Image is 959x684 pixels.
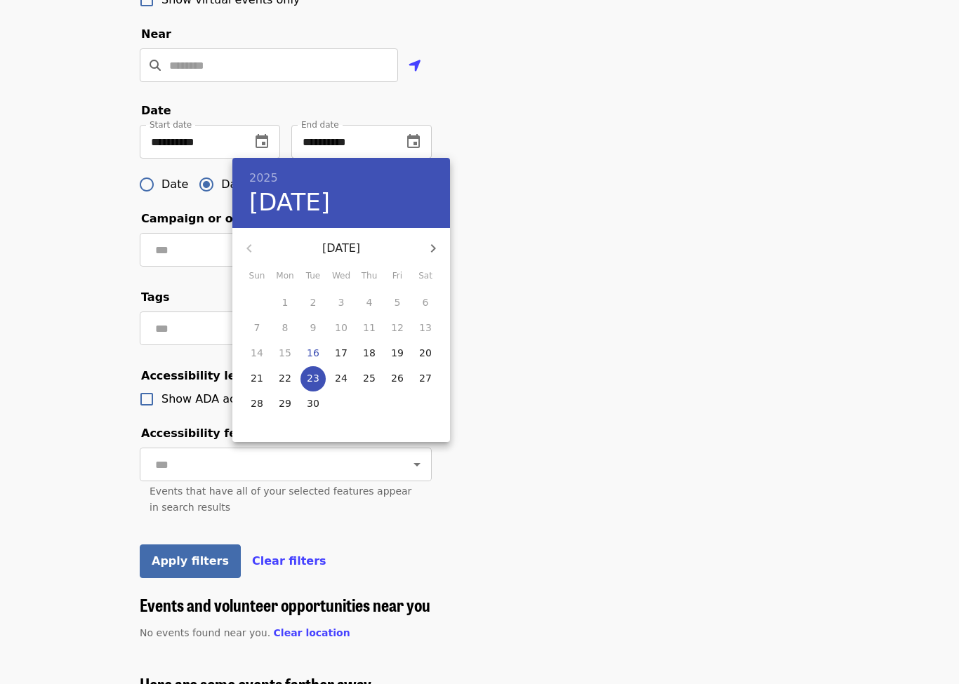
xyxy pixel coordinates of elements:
p: 30 [307,396,319,410]
p: 23 [307,371,319,385]
button: 26 [385,366,410,391]
button: 2025 [249,168,278,188]
p: [DATE] [266,240,416,257]
p: 25 [363,371,376,385]
span: Sun [244,269,270,283]
p: 18 [363,346,376,360]
p: 21 [251,371,263,385]
p: 16 [307,346,319,360]
span: Thu [357,269,382,283]
button: 27 [413,366,438,391]
span: Tue [300,269,326,283]
p: 27 [419,371,432,385]
button: 21 [244,366,270,391]
button: 30 [300,391,326,417]
button: [DATE] [249,188,330,217]
button: 17 [329,341,354,366]
span: Mon [272,269,298,283]
button: 23 [300,366,326,391]
p: 17 [335,346,348,360]
button: 16 [300,341,326,366]
p: 20 [419,346,432,360]
p: 19 [391,346,404,360]
button: 19 [385,341,410,366]
span: Fri [385,269,410,283]
p: 22 [279,371,291,385]
p: 29 [279,396,291,410]
button: 20 [413,341,438,366]
p: 26 [391,371,404,385]
p: 24 [335,371,348,385]
button: 18 [357,341,382,366]
span: Wed [329,269,354,283]
button: 24 [329,366,354,391]
button: 28 [244,391,270,417]
button: 25 [357,366,382,391]
p: 28 [251,396,263,410]
span: Sat [413,269,438,283]
button: 29 [272,391,298,417]
button: 22 [272,366,298,391]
